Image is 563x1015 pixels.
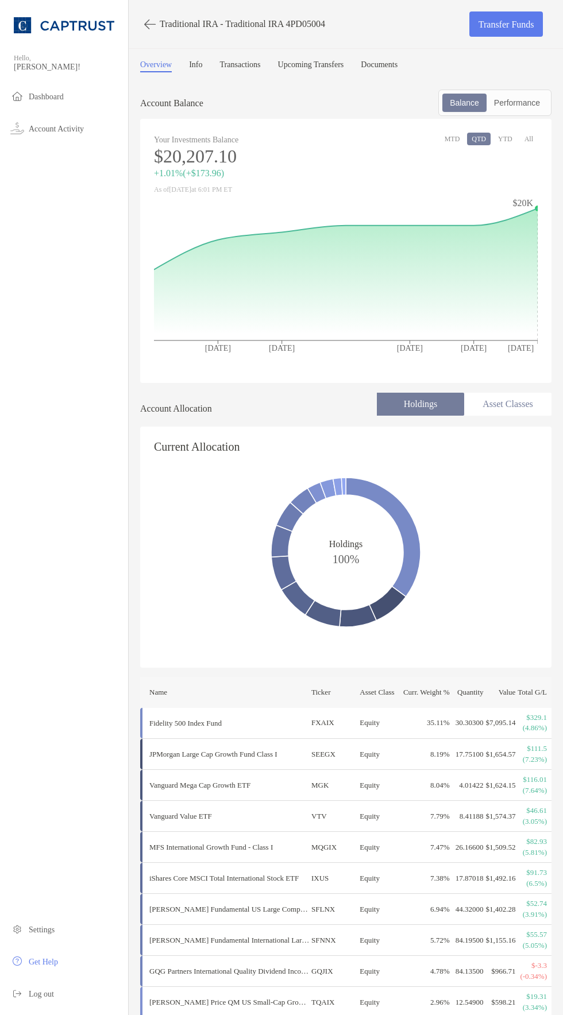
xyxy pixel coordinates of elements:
[359,894,402,925] td: Equity
[10,922,24,936] img: settings icon
[278,60,344,72] a: Upcoming Transfers
[516,816,547,827] p: (3.05%)
[333,549,360,566] span: 100%
[450,801,484,832] td: 8.41188
[520,133,538,145] button: All
[220,60,261,72] a: Transactions
[488,95,546,111] div: Performance
[361,60,398,72] a: Documents
[516,805,547,816] p: $46.61
[444,95,485,111] div: Balance
[402,801,450,832] td: 7.79 %
[359,863,402,894] td: Equity
[149,747,310,761] p: JPMorgan Large Cap Growth Fund Class I
[359,832,402,863] td: Equity
[14,5,114,46] img: CAPTRUST Logo
[154,440,240,454] h4: Current Allocation
[516,785,547,796] p: (7.64%)
[359,925,402,956] td: Equity
[10,121,24,135] img: activity icon
[450,894,484,925] td: 44.32000
[516,909,547,920] p: (3.91%)
[450,770,484,801] td: 4.01422
[160,19,325,29] p: Traditional IRA - Traditional IRA 4PD05004
[10,89,24,103] img: household icon
[484,677,516,708] th: Value
[516,743,547,754] p: $111.5
[484,770,516,801] td: $1,624.15
[359,708,402,739] td: Equity
[516,960,547,971] p: $-3.3
[149,995,310,1009] p: T. Rowe Price QM US Small-Cap Growth Equity Fund - I Class
[269,344,295,352] tspan: [DATE]
[402,832,450,863] td: 7.47 %
[311,708,359,739] td: FXAIX
[205,344,231,352] tspan: [DATE]
[484,894,516,925] td: $1,402.28
[397,344,423,352] tspan: [DATE]
[450,739,484,770] td: 17.75100
[359,739,402,770] td: Equity
[484,708,516,739] td: $7,095.14
[469,11,543,37] a: Transfer Funds
[512,198,533,208] tspan: $20K
[516,723,547,733] p: (4.86%)
[359,801,402,832] td: Equity
[189,60,202,72] a: Info
[29,125,84,133] span: Account Activity
[402,894,450,925] td: 6.94 %
[311,832,359,863] td: MQGIX
[329,539,363,549] span: Holdings
[149,840,310,854] p: MFS International Growth Fund - Class I
[402,739,450,770] td: 8.19 %
[154,133,346,147] p: Your Investments Balance
[311,956,359,987] td: GQJIX
[10,986,24,1000] img: logout icon
[140,404,212,414] h4: Account Allocation
[311,801,359,832] td: VTV
[377,393,464,416] li: Holdings
[508,344,534,352] tspan: [DATE]
[402,956,450,987] td: 4.78 %
[402,863,450,894] td: 7.38 %
[359,770,402,801] td: Equity
[516,836,547,847] p: $82.93
[154,149,346,164] p: $20,207.10
[516,712,547,723] p: $329.1
[516,774,547,785] p: $116.01
[516,867,547,878] p: $91.73
[149,778,310,792] p: Vanguard Mega Cap Growth ETF
[140,96,203,110] p: Account Balance
[484,832,516,863] td: $1,509.52
[438,90,552,116] div: segmented control
[311,925,359,956] td: SFNNX
[311,770,359,801] td: MGK
[149,902,310,916] p: Schwab Fundamental US Large Company Index Fund
[149,871,310,885] p: iShares Core MSCI Total International Stock ETF
[484,956,516,987] td: $966.71
[154,166,346,180] p: +1.01% ( +$173.96 )
[440,133,465,145] button: MTD
[149,716,310,730] p: Fidelity 500 Index Fund
[516,677,552,708] th: Total G/L
[359,677,402,708] th: Asset Class
[464,393,552,416] li: Asset Classes
[516,754,547,765] p: (7.23%)
[402,925,450,956] td: 5.72 %
[29,925,55,934] span: Settings
[450,832,484,863] td: 26.16600
[450,925,484,956] td: 84.19500
[484,863,516,894] td: $1,492.16
[140,677,311,708] th: Name
[149,809,310,823] p: Vanguard Value ETF
[311,863,359,894] td: IXUS
[311,739,359,770] td: SEEGX
[450,956,484,987] td: 84.13500
[516,878,547,889] p: (6.5%)
[493,133,517,145] button: YTD
[140,60,172,72] a: Overview
[516,898,547,909] p: $52.74
[10,954,24,968] img: get-help icon
[450,708,484,739] td: 30.30300
[484,801,516,832] td: $1,574.37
